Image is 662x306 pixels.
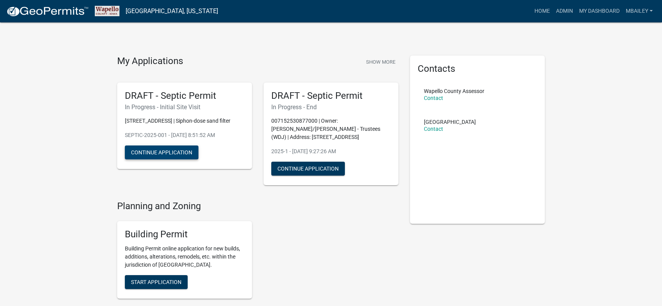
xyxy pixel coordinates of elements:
[531,4,553,19] a: Home
[125,145,198,159] button: Continue Application
[126,5,218,18] a: [GEOGRAPHIC_DATA], [US_STATE]
[424,95,443,101] a: Contact
[125,117,244,125] p: [STREET_ADDRESS] | Siphon-dose sand filter
[117,201,398,212] h4: Planning and Zoning
[95,6,119,16] img: Wapello County, Iowa
[125,131,244,139] p: SEPTIC-2025-001 - [DATE] 8:51:52 AM
[125,229,244,240] h5: Building Permit
[271,162,345,176] button: Continue Application
[623,4,656,19] a: mbailey
[271,147,391,156] p: 2025-1 - [DATE] 9:27:26 AM
[125,103,244,111] h6: In Progress - Initial Site Visit
[271,117,391,141] p: 007152530877000 | Owner: [PERSON_NAME]/[PERSON_NAME] - Trustees (WDJ) | Address: [STREET_ADDRESS]
[553,4,576,19] a: Admin
[271,90,391,101] h5: DRAFT - Septic Permit
[418,63,537,74] h5: Contacts
[271,103,391,111] h6: In Progress - End
[117,56,183,67] h4: My Applications
[131,279,181,285] span: Start Application
[125,245,244,269] p: Building Permit online application for new builds, additions, alterations, remodels, etc. within ...
[576,4,623,19] a: My Dashboard
[424,126,443,132] a: Contact
[125,275,188,289] button: Start Application
[363,56,398,68] button: Show More
[125,90,244,101] h5: DRAFT - Septic Permit
[424,88,484,94] p: Wapello County Assessor
[424,119,476,125] p: [GEOGRAPHIC_DATA]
